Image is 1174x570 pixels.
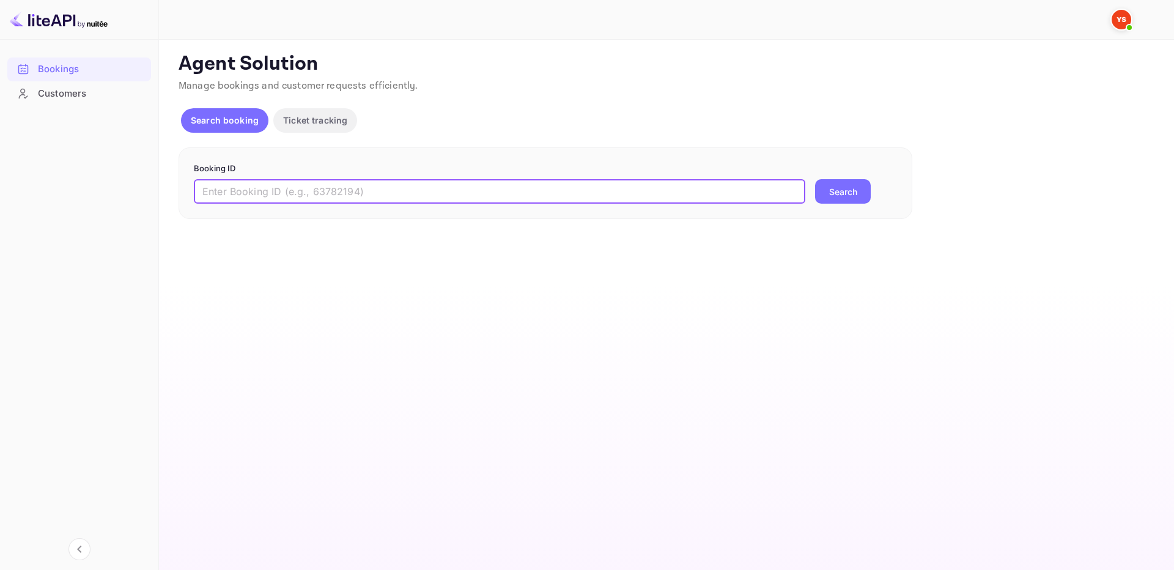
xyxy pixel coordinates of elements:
div: Bookings [7,57,151,81]
button: Collapse navigation [68,538,90,560]
button: Search [815,179,871,204]
p: Booking ID [194,163,897,175]
p: Search booking [191,114,259,127]
p: Ticket tracking [283,114,347,127]
div: Customers [38,87,145,101]
div: Customers [7,82,151,106]
a: Bookings [7,57,151,80]
span: Manage bookings and customer requests efficiently. [179,80,418,92]
img: LiteAPI logo [10,10,108,29]
div: Bookings [38,62,145,76]
img: Yandex Support [1112,10,1131,29]
input: Enter Booking ID (e.g., 63782194) [194,179,805,204]
p: Agent Solution [179,52,1152,76]
a: Customers [7,82,151,105]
